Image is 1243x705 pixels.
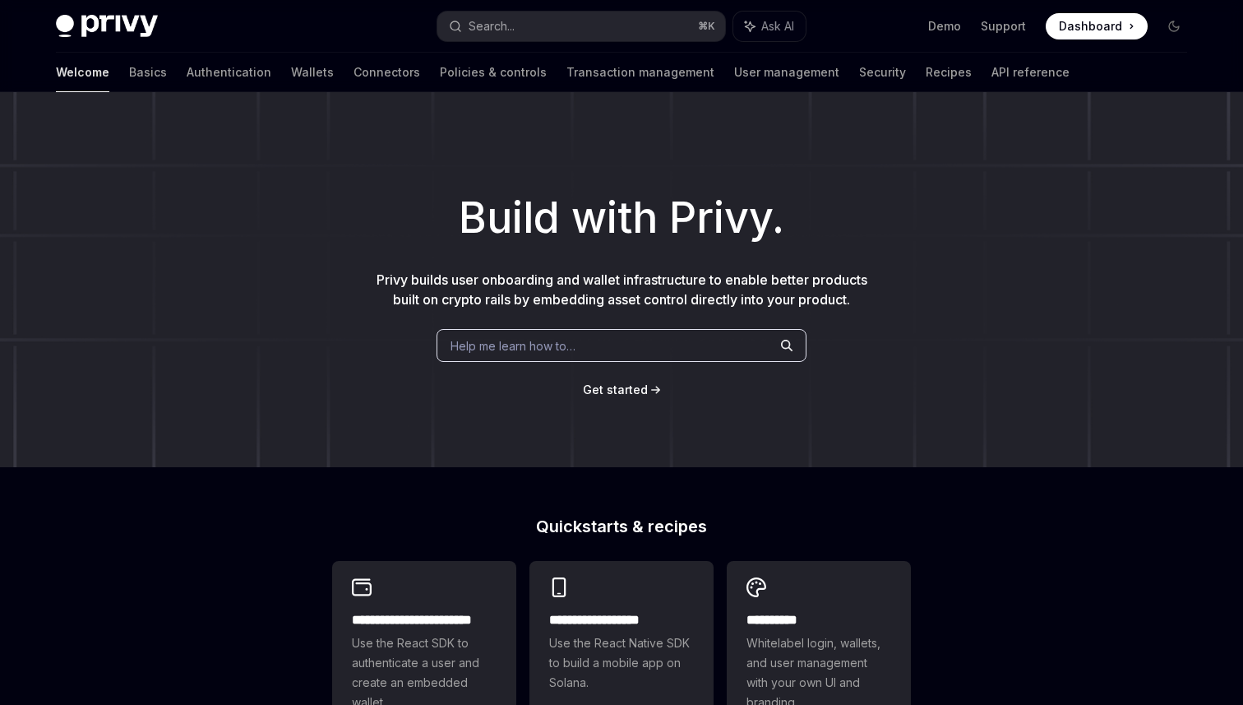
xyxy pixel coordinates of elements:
[991,53,1070,92] a: API reference
[583,383,648,397] span: Get started
[698,20,715,33] span: ⌘ K
[981,18,1026,35] a: Support
[1046,13,1148,39] a: Dashboard
[291,53,334,92] a: Wallets
[583,382,648,398] a: Get started
[761,18,794,35] span: Ask AI
[437,12,725,41] button: Search...⌘K
[451,337,575,355] span: Help me learn how to…
[859,53,906,92] a: Security
[440,53,547,92] a: Policies & controls
[26,186,1217,250] h1: Build with Privy.
[734,53,839,92] a: User management
[1161,13,1187,39] button: Toggle dark mode
[129,53,167,92] a: Basics
[928,18,961,35] a: Demo
[187,53,271,92] a: Authentication
[1059,18,1122,35] span: Dashboard
[332,518,911,535] h2: Quickstarts & recipes
[56,15,158,38] img: dark logo
[377,271,867,308] span: Privy builds user onboarding and wallet infrastructure to enable better products built on crypto ...
[549,633,694,693] span: Use the React Native SDK to build a mobile app on Solana.
[733,12,806,41] button: Ask AI
[353,53,420,92] a: Connectors
[566,53,714,92] a: Transaction management
[56,53,109,92] a: Welcome
[926,53,972,92] a: Recipes
[469,16,515,36] div: Search...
